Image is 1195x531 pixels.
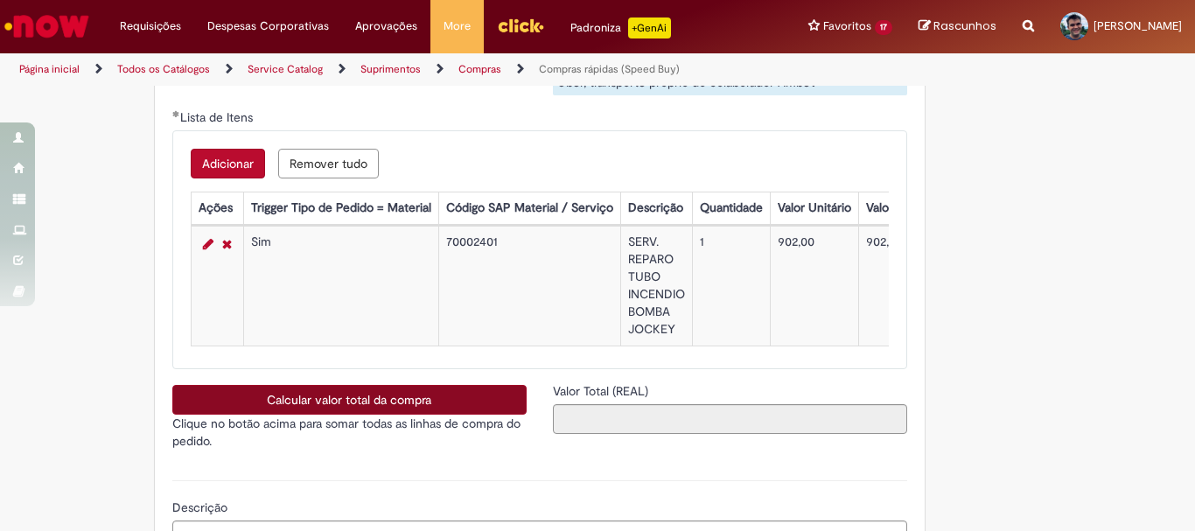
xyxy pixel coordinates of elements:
button: Calcular valor total da compra [172,385,527,415]
th: Ações [191,192,243,225]
th: Valor Total Moeda [858,192,970,225]
a: Rascunhos [919,18,996,35]
input: Valor Total (REAL) [553,404,907,434]
span: [PERSON_NAME] [1094,18,1182,33]
a: Editar Linha 1 [199,234,218,255]
td: 902,00 [770,227,858,346]
span: Rascunhos [933,17,996,34]
td: SERV. REPARO TUBO INCENDIO BOMBA JOCKEY [620,227,692,346]
span: Despesas Corporativas [207,17,329,35]
span: Descrição [172,500,231,515]
td: 70002401 [438,227,620,346]
p: +GenAi [628,17,671,38]
span: Requisições [120,17,181,35]
label: Somente leitura - Valor Total (REAL) [553,382,652,400]
span: Lista de Itens [180,109,256,125]
span: More [444,17,471,35]
a: Service Catalog [248,62,323,76]
a: Remover linha 1 [218,234,236,255]
a: Compras rápidas (Speed Buy) [539,62,680,76]
td: 1 [692,227,770,346]
th: Código SAP Material / Serviço [438,192,620,225]
a: Compras [458,62,501,76]
div: Padroniza [570,17,671,38]
span: Somente leitura - Valor Total (REAL) [553,383,652,399]
p: Clique no botão acima para somar todas as linhas de compra do pedido. [172,415,527,450]
a: Página inicial [19,62,80,76]
a: Suprimentos [360,62,421,76]
th: Quantidade [692,192,770,225]
button: Add a row for Lista de Itens [191,149,265,178]
img: click_logo_yellow_360x200.png [497,12,544,38]
span: Obrigatório Preenchido [172,110,180,117]
span: 17 [875,20,892,35]
td: 902,00 [858,227,970,346]
th: Trigger Tipo de Pedido = Material [243,192,438,225]
ul: Trilhas de página [13,53,784,86]
a: Todos os Catálogos [117,62,210,76]
img: ServiceNow [2,9,92,44]
span: Favoritos [823,17,871,35]
td: Sim [243,227,438,346]
span: Aprovações [355,17,417,35]
th: Valor Unitário [770,192,858,225]
button: Remove all rows for Lista de Itens [278,149,379,178]
th: Descrição [620,192,692,225]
